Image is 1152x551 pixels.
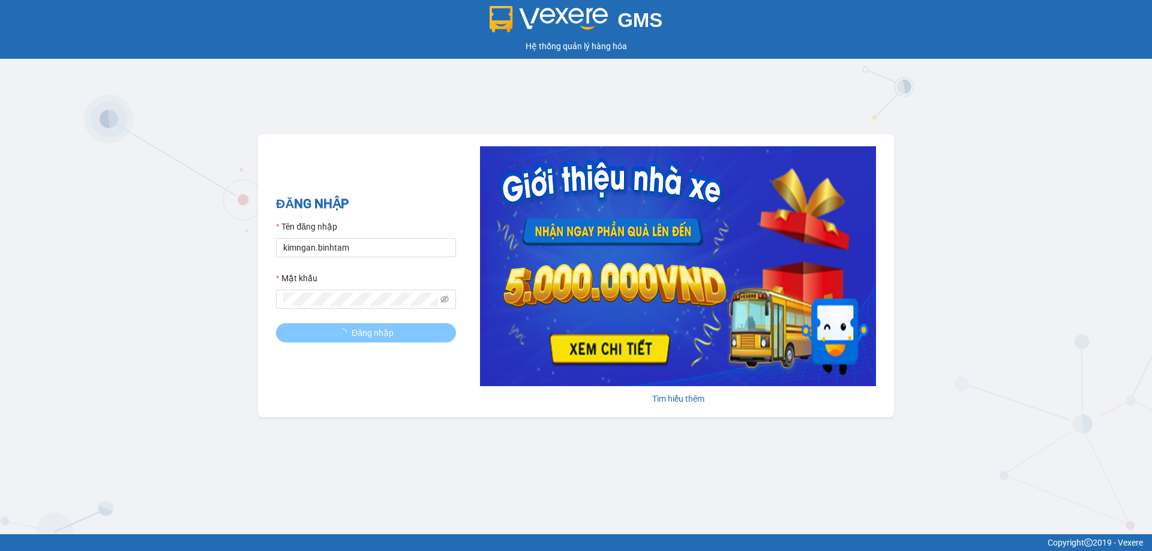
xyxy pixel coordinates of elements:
[440,295,449,303] span: eye-invisible
[276,194,456,214] h2: ĐĂNG NHẬP
[480,392,876,405] div: Tìm hiểu thêm
[276,272,317,285] label: Mật khẩu
[338,329,352,337] span: loading
[283,293,438,306] input: Mật khẩu
[352,326,394,339] span: Đăng nhập
[617,9,662,31] span: GMS
[276,220,337,233] label: Tên đăng nhập
[9,536,1143,549] div: Copyright 2019 - Vexere
[3,40,1149,53] div: Hệ thống quản lý hàng hóa
[480,146,876,386] img: banner-0
[276,323,456,342] button: Đăng nhập
[490,18,663,28] a: GMS
[1084,538,1093,547] span: copyright
[276,238,456,257] input: Tên đăng nhập
[490,6,608,32] img: logo 2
